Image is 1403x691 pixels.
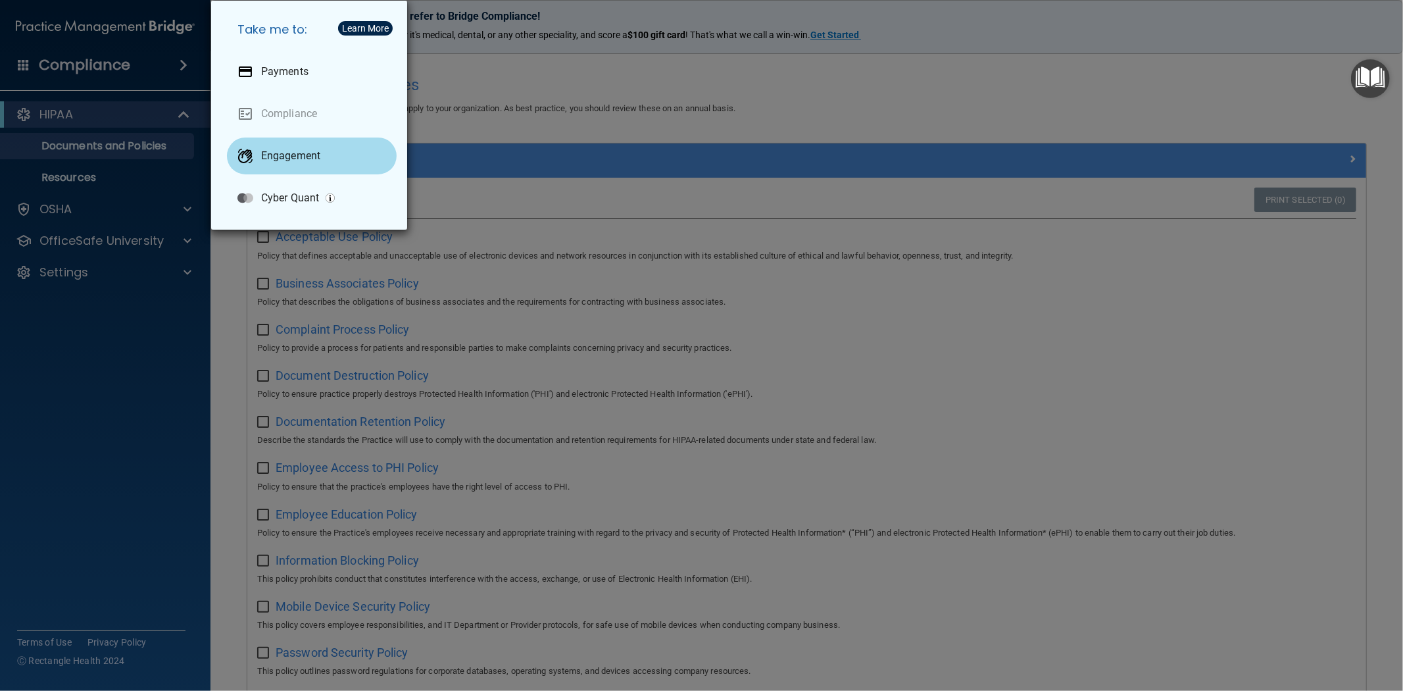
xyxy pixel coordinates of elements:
div: Learn More [342,24,389,33]
a: Engagement [227,138,397,174]
p: Engagement [261,149,320,163]
button: Open Resource Center [1351,59,1390,98]
a: Compliance [227,95,397,132]
p: Payments [261,65,308,78]
button: Learn More [338,21,393,36]
a: Cyber Quant [227,180,397,217]
h5: Take me to: [227,11,397,48]
a: Payments [227,53,397,90]
p: Cyber Quant [261,192,319,205]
